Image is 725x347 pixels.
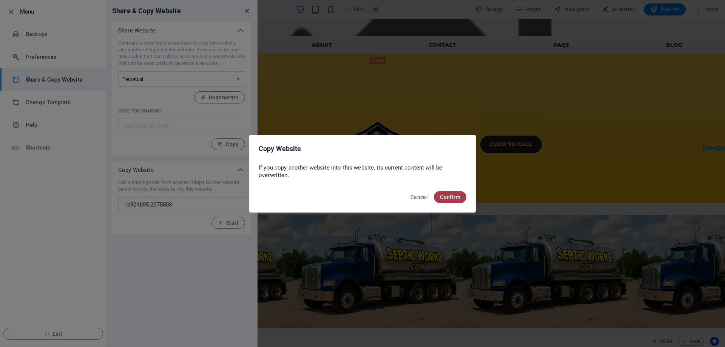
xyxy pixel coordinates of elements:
[259,144,466,153] h2: Copy Website
[407,191,431,203] button: Cancel
[259,164,466,179] p: If you copy another website into this website, its current content will be overwritten.
[440,194,460,200] span: Confirm
[434,191,466,203] button: Confirm
[410,194,428,200] span: Cancel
